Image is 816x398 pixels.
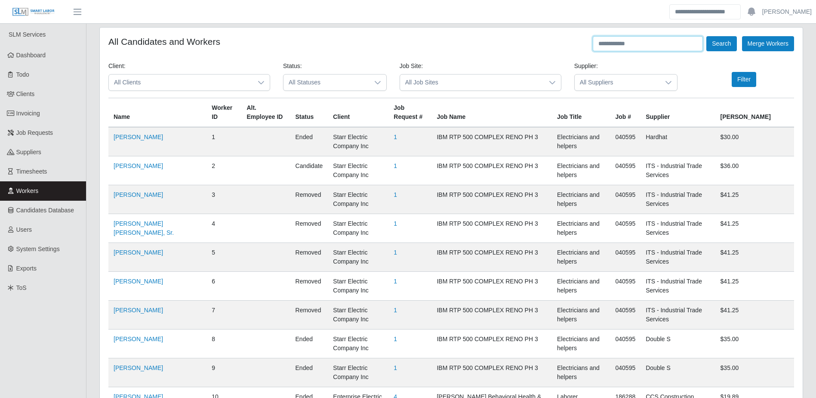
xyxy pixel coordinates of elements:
[114,220,174,236] a: [PERSON_NAME] [PERSON_NAME], Sr.
[328,156,388,185] td: Starr Electric Company Inc
[431,330,552,358] td: IBM RTP 500 COMPLEX RENO PH 3
[290,301,328,330] td: removed
[206,98,241,127] th: Worker ID
[715,243,794,272] td: $41.25
[16,71,29,78] span: Todo
[328,272,388,301] td: Starr Electric Company Inc
[610,185,641,214] td: 040595
[16,168,47,175] span: Timesheets
[669,4,741,19] input: Search
[206,272,241,301] td: 6
[715,214,794,243] td: $41.25
[715,301,794,330] td: $41.25
[206,301,241,330] td: 7
[431,272,552,301] td: IBM RTP 500 COMPLEX RENO PH 3
[640,214,715,243] td: ITS - Industrial Trade Services
[400,62,423,71] label: Job Site:
[328,330,388,358] td: Starr Electric Company Inc
[394,336,397,342] a: 1
[114,191,163,198] a: [PERSON_NAME]
[431,243,552,272] td: IBM RTP 500 COMPLEX RENO PH 3
[640,301,715,330] td: ITS - Industrial Trade Services
[640,272,715,301] td: ITS - Industrial Trade Services
[762,7,812,16] a: [PERSON_NAME]
[610,272,641,301] td: 040595
[114,249,163,256] a: [PERSON_NAME]
[108,36,220,47] h4: All Candidates and Workers
[552,272,610,301] td: Electricians and helpers
[109,75,252,90] span: All Clients
[715,156,794,185] td: $36.00
[16,226,32,233] span: Users
[552,301,610,330] td: Electricians and helpers
[732,72,756,87] button: Filter
[9,31,46,38] span: SLM Services
[114,307,163,314] a: [PERSON_NAME]
[640,156,715,185] td: ITS - Industrial Trade Services
[715,185,794,214] td: $41.25
[715,330,794,358] td: $35.00
[206,185,241,214] td: 3
[206,127,241,156] td: 1
[610,301,641,330] td: 040595
[16,149,41,155] span: Suppliers
[328,358,388,387] td: Starr Electric Company Inc
[114,278,163,285] a: [PERSON_NAME]
[394,191,397,198] a: 1
[552,330,610,358] td: Electricians and helpers
[241,98,290,127] th: Alt. Employee ID
[431,214,552,243] td: IBM RTP 500 COMPLEX RENO PH 3
[610,98,641,127] th: Job #
[114,162,163,169] a: [PERSON_NAME]
[394,162,397,169] a: 1
[431,156,552,185] td: IBM RTP 500 COMPLEX RENO PH 3
[328,127,388,156] td: Starr Electric Company Inc
[552,156,610,185] td: Electricians and helpers
[574,62,598,71] label: Supplier:
[552,185,610,214] td: Electricians and helpers
[640,98,715,127] th: Supplier
[290,127,328,156] td: ended
[16,187,39,194] span: Workers
[552,214,610,243] td: Electricians and helpers
[16,265,37,272] span: Exports
[328,214,388,243] td: Starr Electric Company Inc
[114,364,163,371] a: [PERSON_NAME]
[16,52,46,59] span: Dashboard
[388,98,431,127] th: Job Request #
[640,330,715,358] td: Double S
[108,98,206,127] th: Name
[328,243,388,272] td: Starr Electric Company Inc
[575,75,660,90] span: All Suppliers
[290,243,328,272] td: removed
[552,358,610,387] td: Electricians and helpers
[206,330,241,358] td: 8
[12,7,55,17] img: SLM Logo
[290,156,328,185] td: candidate
[715,127,794,156] td: $30.00
[206,156,241,185] td: 2
[394,278,397,285] a: 1
[552,98,610,127] th: Job Title
[283,62,302,71] label: Status:
[431,301,552,330] td: IBM RTP 500 COMPLEX RENO PH 3
[640,185,715,214] td: ITS - Industrial Trade Services
[206,214,241,243] td: 4
[206,358,241,387] td: 9
[431,185,552,214] td: IBM RTP 500 COMPLEX RENO PH 3
[16,207,74,214] span: Candidates Database
[290,98,328,127] th: Status
[16,110,40,117] span: Invoicing
[290,272,328,301] td: removed
[290,185,328,214] td: removed
[552,243,610,272] td: Electricians and helpers
[114,134,163,140] a: [PERSON_NAME]
[114,336,163,342] a: [PERSON_NAME]
[431,98,552,127] th: Job Name
[400,75,544,90] span: All Job Sites
[16,90,35,97] span: Clients
[715,272,794,301] td: $41.25
[108,62,126,71] label: Client:
[290,330,328,358] td: ended
[394,249,397,256] a: 1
